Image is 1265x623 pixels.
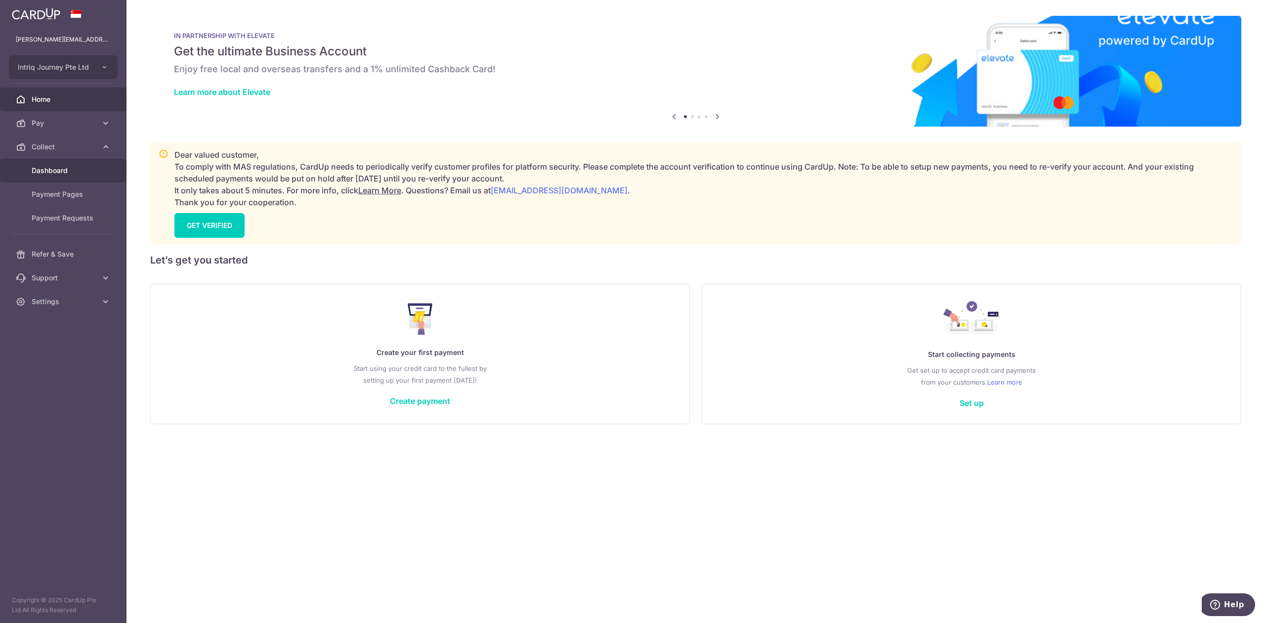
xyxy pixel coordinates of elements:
[32,213,97,223] span: Payment Requests
[18,62,91,72] span: Intriq Journey Pte Ltd
[174,32,1218,40] p: IN PARTNERSHIP WITH ELEVATE
[150,16,1241,127] img: Renovation banner
[32,249,97,259] span: Refer & Save
[150,252,1241,268] h5: Let’s get you started
[32,189,97,199] span: Payment Pages
[1202,593,1255,618] iframe: Opens a widget where you can find more information
[32,273,97,283] span: Support
[987,376,1022,388] a: Learn more
[16,35,111,44] p: [PERSON_NAME][EMAIL_ADDRESS][DOMAIN_NAME]
[174,213,245,238] a: GET VERIFIED
[943,301,1000,337] img: Collect Payment
[32,297,97,307] span: Settings
[408,303,433,335] img: Make Payment
[9,55,118,79] button: Intriq Journey Pte Ltd
[491,185,628,195] a: [EMAIL_ADDRESS][DOMAIN_NAME]
[32,94,97,104] span: Home
[32,142,97,152] span: Collect
[170,347,670,358] p: Create your first payment
[170,362,670,386] p: Start using your credit card to the fullest by setting up your first payment [DATE]!
[174,44,1218,59] h5: Get the ultimate Business Account
[32,166,97,176] span: Dashboard
[960,398,984,408] a: Set up
[174,87,270,97] a: Learn more about Elevate
[32,118,97,128] span: Pay
[174,149,1233,208] p: Dear valued customer, To comply with MAS regulations, CardUp needs to periodically verify custome...
[12,8,60,20] img: CardUp
[390,396,450,406] a: Create payment
[722,349,1221,360] p: Start collecting payments
[174,63,1218,75] h6: Enjoy free local and overseas transfers and a 1% unlimited Cashback Card!
[358,185,401,195] a: Learn More
[722,364,1221,388] p: Get set up to accept credit card payments from your customers.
